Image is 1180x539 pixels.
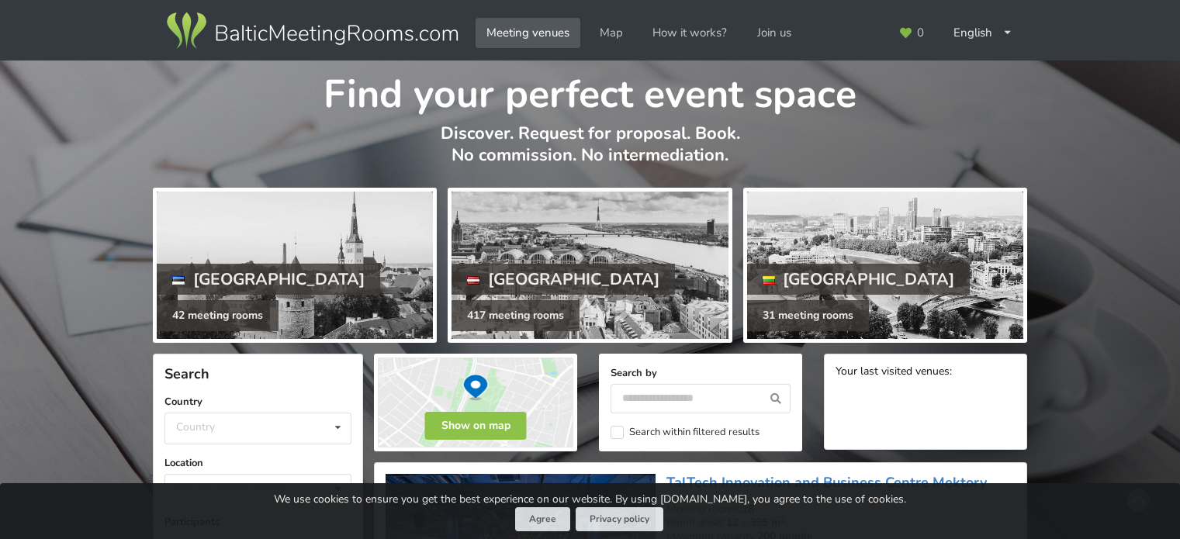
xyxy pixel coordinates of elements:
[153,60,1027,119] h1: Find your perfect event space
[176,420,215,434] div: Country
[747,264,971,295] div: [GEOGRAPHIC_DATA]
[164,455,351,471] label: Location
[157,300,279,331] div: 42 meeting rooms
[747,300,869,331] div: 31 meeting rooms
[452,264,675,295] div: [GEOGRAPHIC_DATA]
[164,365,209,383] span: Search
[164,9,461,53] img: Baltic Meeting Rooms
[666,473,987,492] a: TalTech Innovation and Business Centre Mektory
[164,394,351,409] label: Country
[836,365,1016,380] div: Your last visited venues:
[576,507,663,531] a: Privacy policy
[917,27,924,39] span: 0
[589,18,634,48] a: Map
[448,188,732,343] a: [GEOGRAPHIC_DATA] 417 meeting rooms
[515,507,570,531] button: Agree
[153,188,437,343] a: [GEOGRAPHIC_DATA] 42 meeting rooms
[157,264,380,295] div: [GEOGRAPHIC_DATA]
[452,300,580,331] div: 417 meeting rooms
[611,426,760,439] label: Search within filtered results
[425,412,527,440] button: Show on map
[611,365,791,381] label: Search by
[746,18,802,48] a: Join us
[743,188,1027,343] a: [GEOGRAPHIC_DATA] 31 meeting rooms
[374,354,577,451] img: Show on map
[642,18,738,48] a: How it works?
[476,18,580,48] a: Meeting venues
[943,18,1023,48] div: English
[153,123,1027,182] p: Discover. Request for proposal. Book. No commission. No intermediation.
[172,479,323,497] div: You can choose several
